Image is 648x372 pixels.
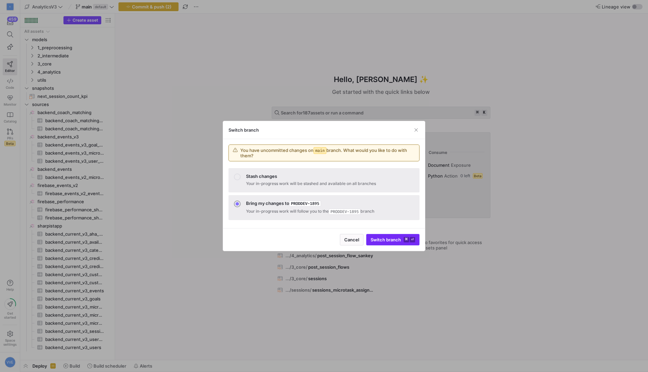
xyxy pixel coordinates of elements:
[329,209,360,215] span: PRODDEV-1895
[340,234,363,245] button: Cancel
[410,237,415,242] kbd: ⏎
[246,174,414,179] div: Stash changes
[289,201,321,207] span: PRODDEV-1895
[371,237,415,242] span: Switch branch
[228,127,259,133] h3: Switch branch
[246,208,414,215] p: Your in-progress work will follow you to the branch
[246,201,414,207] div: Bring my changes to
[314,147,326,154] span: main
[246,180,414,187] p: Your in-progress work will be stashed and available on all branches
[240,148,415,158] span: You have uncommitted changes on branch. What would you like to do with them?
[366,234,420,245] button: Switch branch⌘⏎
[404,237,409,242] kbd: ⌘
[344,237,359,242] span: Cancel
